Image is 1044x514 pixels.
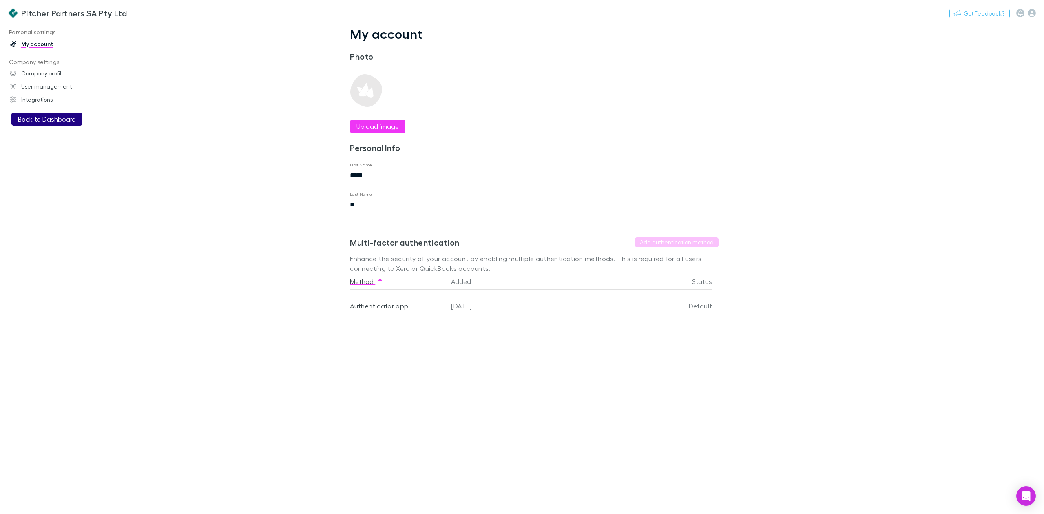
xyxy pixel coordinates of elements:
[350,254,719,273] p: Enhance the security of your account by enabling multiple authentication methods. This is require...
[2,57,116,67] p: Company settings
[350,273,383,290] button: Method
[949,9,1010,18] button: Got Feedback?
[1016,486,1036,506] div: Open Intercom Messenger
[692,273,722,290] button: Status
[350,290,445,322] div: Authenticator app
[635,237,719,247] button: Add authentication method
[2,80,116,93] a: User management
[21,8,127,18] h3: Pitcher Partners SA Pty Ltd
[3,3,132,23] a: Pitcher Partners SA Pty Ltd
[356,122,399,131] label: Upload image
[350,51,472,61] h3: Photo
[350,26,719,42] h1: My account
[350,120,405,133] button: Upload image
[639,290,712,322] div: Default
[2,93,116,106] a: Integrations
[11,113,82,126] button: Back to Dashboard
[2,27,116,38] p: Personal settings
[2,38,116,51] a: My account
[350,162,372,168] label: First Name
[2,67,116,80] a: Company profile
[451,273,481,290] button: Added
[350,191,372,197] label: Last Name
[448,290,639,322] div: [DATE]
[8,8,18,18] img: Pitcher Partners SA Pty Ltd's Logo
[350,237,459,247] h3: Multi-factor authentication
[350,74,383,107] img: Preview
[350,143,472,153] h3: Personal Info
